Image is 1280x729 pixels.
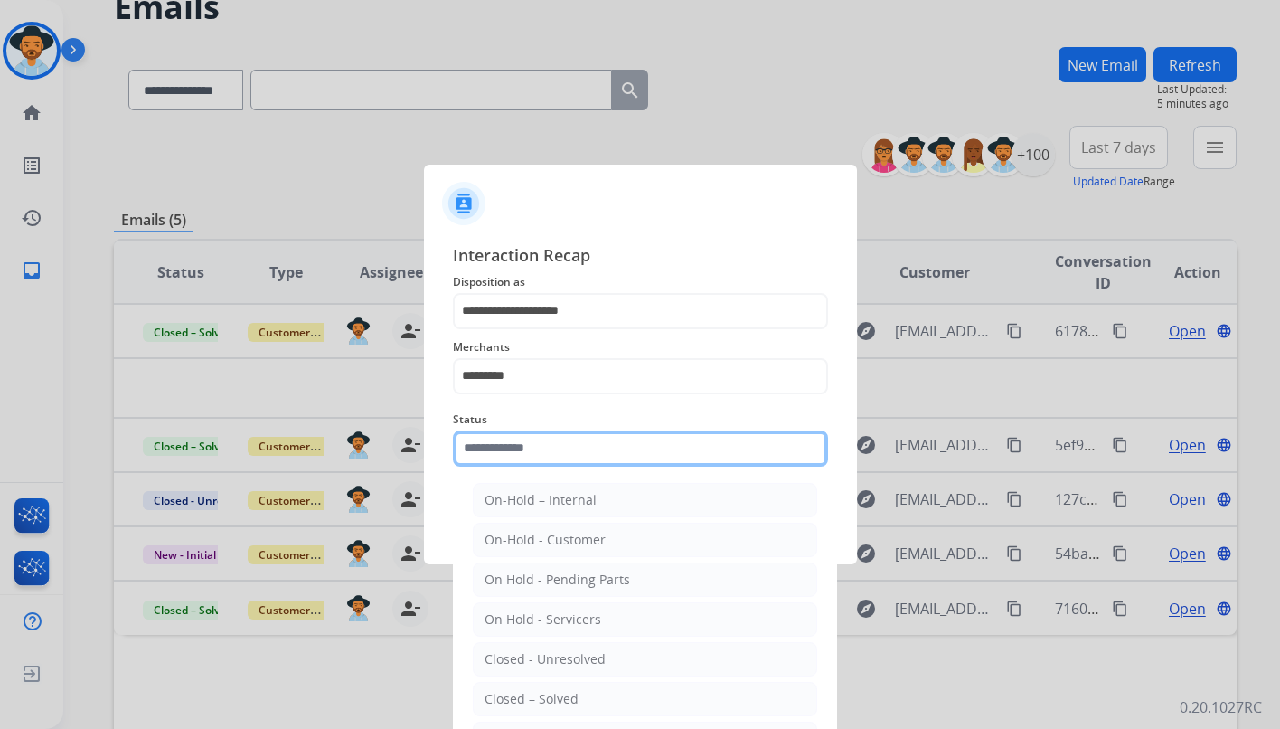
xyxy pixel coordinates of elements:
div: Closed – Solved [485,690,579,708]
span: Disposition as [453,271,828,293]
img: contactIcon [442,182,485,225]
div: On-Hold – Internal [485,491,597,509]
span: Interaction Recap [453,242,828,271]
div: Closed - Unresolved [485,650,606,668]
span: Status [453,409,828,431]
span: Merchants [453,336,828,358]
div: On-Hold - Customer [485,531,606,549]
p: 0.20.1027RC [1180,696,1262,718]
div: On Hold - Pending Parts [485,571,630,589]
div: On Hold - Servicers [485,611,601,629]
